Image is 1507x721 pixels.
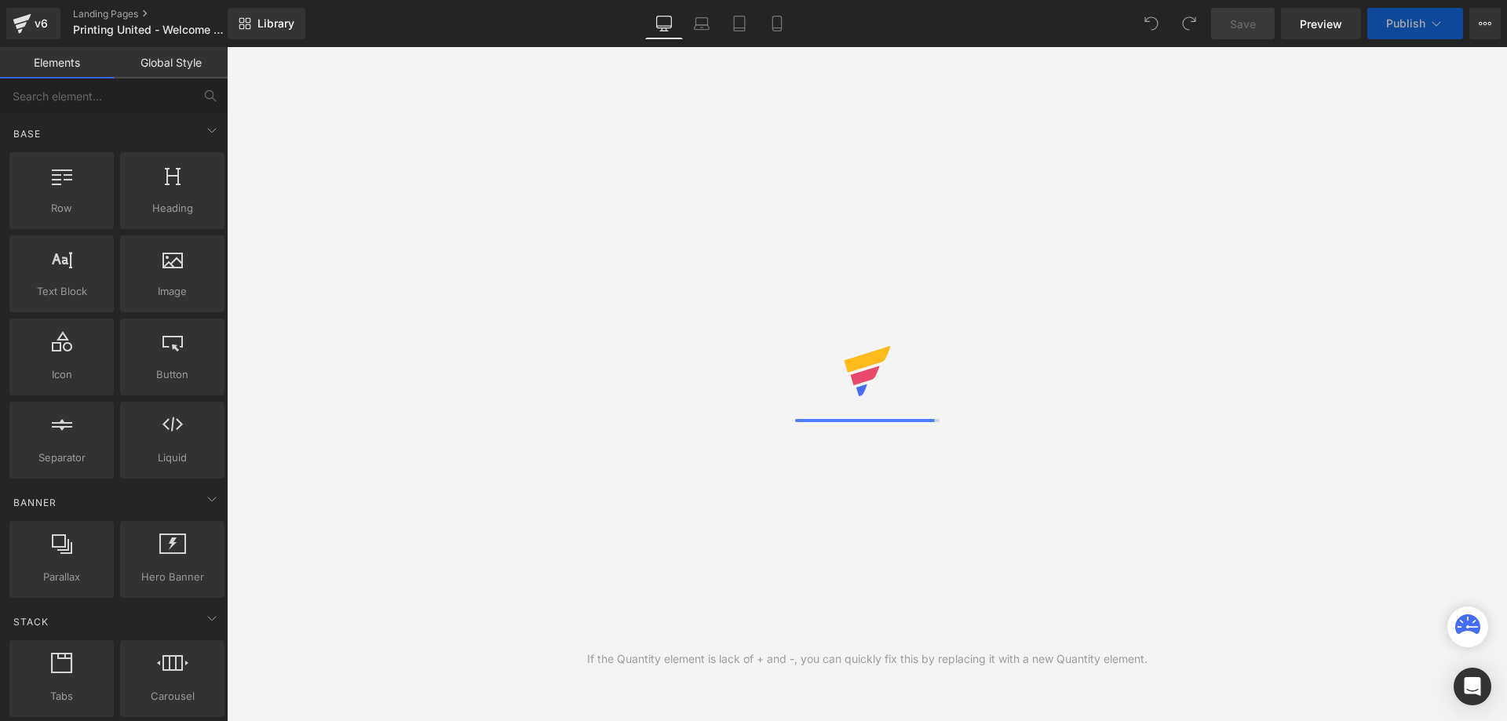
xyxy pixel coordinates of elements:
a: Landing Pages [73,8,254,20]
button: Publish [1367,8,1463,39]
div: If the Quantity element is lack of + and -, you can quickly fix this by replacing it with a new Q... [587,650,1148,668]
span: Preview [1300,16,1342,32]
span: Text Block [14,283,109,300]
button: Redo [1173,8,1205,39]
a: v6 [6,8,60,39]
a: Desktop [645,8,683,39]
div: v6 [31,13,51,34]
span: Button [125,366,220,383]
span: Save [1230,16,1256,32]
a: Preview [1281,8,1361,39]
a: Tablet [721,8,758,39]
span: Icon [14,366,109,383]
div: Open Intercom Messenger [1454,668,1491,705]
span: Image [125,283,220,300]
span: Liquid [125,450,220,466]
span: Carousel [125,688,220,705]
span: Printing United - Welcome to All American Print Supply Co [73,24,224,36]
span: Hero Banner [125,569,220,585]
button: Undo [1136,8,1167,39]
span: Tabs [14,688,109,705]
span: Publish [1386,17,1425,30]
span: Separator [14,450,109,466]
span: Banner [12,495,58,510]
a: New Library [228,8,305,39]
a: Laptop [683,8,721,39]
span: Stack [12,614,50,629]
span: Row [14,200,109,217]
button: More [1469,8,1501,39]
a: Global Style [114,47,228,78]
span: Base [12,126,42,141]
span: Library [257,16,294,31]
span: Heading [125,200,220,217]
span: Parallax [14,569,109,585]
a: Mobile [758,8,796,39]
